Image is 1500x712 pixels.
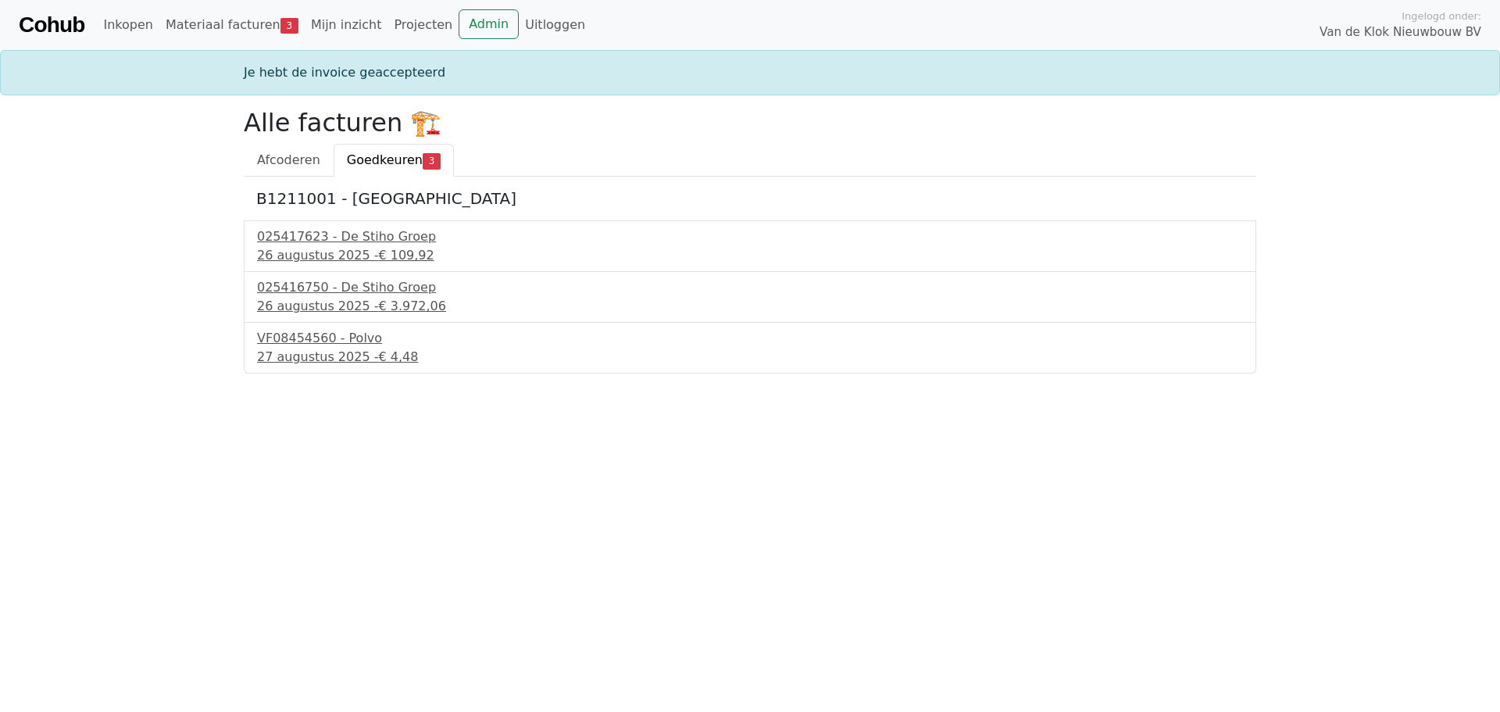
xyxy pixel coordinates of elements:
[305,9,388,41] a: Mijn inzicht
[334,144,454,177] a: Goedkeuren3
[244,144,334,177] a: Afcoderen
[347,152,423,167] span: Goedkeuren
[257,227,1243,265] a: 025417623 - De Stiho Groep26 augustus 2025 -€ 109,92
[256,189,1244,208] h5: B1211001 - [GEOGRAPHIC_DATA]
[257,329,1243,348] div: VF08454560 - Polvo
[378,299,446,313] span: € 3.972,06
[257,278,1243,297] div: 025416750 - De Stiho Groep
[257,227,1243,246] div: 025417623 - De Stiho Groep
[257,297,1243,316] div: 26 augustus 2025 -
[159,9,305,41] a: Materiaal facturen3
[97,9,159,41] a: Inkopen
[459,9,519,39] a: Admin
[423,153,441,169] span: 3
[1320,23,1481,41] span: Van de Klok Nieuwbouw BV
[280,18,298,34] span: 3
[234,63,1266,82] div: Je hebt de invoice geaccepteerd
[519,9,591,41] a: Uitloggen
[19,6,84,44] a: Cohub
[257,246,1243,265] div: 26 augustus 2025 -
[244,108,1256,138] h2: Alle facturen 🏗️
[257,152,320,167] span: Afcoderen
[257,348,1243,367] div: 27 augustus 2025 -
[378,248,434,263] span: € 109,92
[378,349,418,364] span: € 4,48
[257,278,1243,316] a: 025416750 - De Stiho Groep26 augustus 2025 -€ 3.972,06
[387,9,459,41] a: Projecten
[257,329,1243,367] a: VF08454560 - Polvo27 augustus 2025 -€ 4,48
[1402,9,1481,23] span: Ingelogd onder:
